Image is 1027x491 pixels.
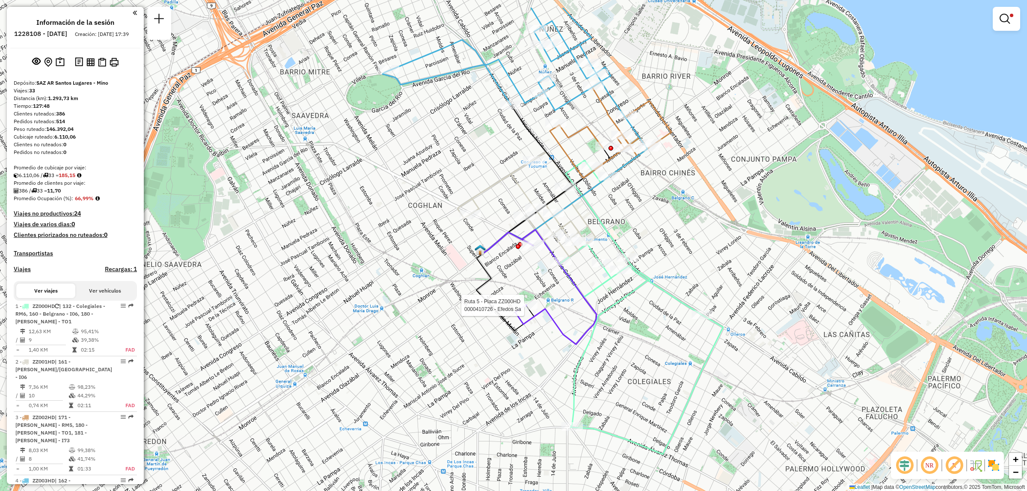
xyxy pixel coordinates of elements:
div: Tiempo: [14,102,137,110]
i: Cubicaje ruteado [14,173,19,178]
td: 1,00 KM [28,464,68,473]
td: / [15,336,20,344]
a: Zoom in [1009,453,1022,466]
div: Promedio de cubicaje por viaje: [14,164,137,172]
div: Cubicaje ruteado: [14,133,137,141]
h4: Recargas: 1 [105,266,137,273]
span: 2 - [15,358,112,380]
span: − [1013,467,1018,477]
td: 1,40 KM [28,346,72,354]
td: 7,36 KM [28,383,68,391]
div: Creación: [DATE] 17:39 [71,30,132,38]
i: Tiempo en ruta [69,466,73,471]
span: ZZ003HD [33,477,55,484]
td: 99,38% [77,446,115,455]
td: 01:33 [77,464,115,473]
span: Mostrar etiqueta [944,455,965,476]
strong: 0 [63,141,66,148]
a: Haga clic aquí para minimizar el panel [133,8,137,18]
i: Clientes [20,337,25,343]
em: Opciones [121,359,126,364]
td: 12,63 KM [28,327,72,336]
strong: 66,99% [75,195,94,201]
td: 8,03 KM [28,446,68,455]
td: 95,41% [80,327,116,336]
td: = [15,346,20,354]
strong: 514 [56,118,65,124]
em: Ruta exportada [128,414,134,420]
span: + [1013,454,1018,464]
strong: 0 [71,220,75,228]
td: 02:11 [77,401,115,410]
div: 386 / 33 = [14,187,137,195]
a: Mostrar filtros [996,10,1017,27]
td: 9 [28,336,72,344]
i: % Peso en uso [69,448,75,453]
div: Map data © contributors,© 2025 TomTom, Microsoft [847,484,1027,491]
a: Leaflet [849,484,870,490]
span: Filtro Ativo [1010,14,1013,17]
strong: 386 [56,110,65,117]
strong: 33 [29,87,35,94]
div: Viajes: [14,87,137,95]
i: % Cubicaje en uso [69,393,75,398]
a: Zoom out [1009,466,1022,479]
td: 10 [28,391,68,400]
i: Viajes [31,188,37,193]
strong: 127:48 [33,103,50,109]
h4: Viajes no productivos: [14,210,137,217]
h4: Información de la sesión [36,18,114,27]
div: Depósito: [14,79,137,87]
span: Promedio Ocupación (%): [14,195,73,201]
i: Distancia (km) [20,448,25,453]
h4: Viajes de varios dias: [14,221,137,228]
span: Ocultar NR [919,455,940,476]
strong: 0 [104,231,107,239]
span: Ocultar desplazamiento [894,455,915,476]
h6: 1228108 - [DATE] [14,30,67,38]
td: 44,29% [77,391,115,400]
strong: 146.392,04 [46,126,74,132]
em: Opciones [121,414,126,420]
h4: Transportistas [14,250,137,257]
button: Ver sesión original [30,55,42,69]
i: Vehículo ya utilizado en esta sesión [55,304,59,309]
i: Distancia (km) [20,329,25,334]
span: 3 - [15,414,88,444]
td: FAD [115,401,135,410]
strong: 1.293,73 km [48,95,78,101]
button: Sugerencias de ruteo [54,56,66,69]
span: ZZ000HD [33,303,55,309]
div: Clientes ruteados: [14,110,137,118]
div: Promedio de clientes por viaje: [14,179,137,187]
button: Ver viajes [16,284,75,298]
i: Clientes [20,456,25,461]
div: Clientes no ruteados: [14,141,137,148]
i: % Cubicaje en uso [69,456,75,461]
span: 1 - [15,303,105,325]
strong: 11,70 [47,187,61,194]
i: % Peso en uso [69,385,75,390]
i: Clientes [20,393,25,398]
em: Opciones [121,478,126,483]
div: 6.110,06 / 33 = [14,172,137,179]
span: ZZ002HD [33,414,55,420]
span: | [871,484,873,490]
img: UDC - Santos Lugares [475,244,486,255]
strong: 24 [74,210,81,217]
button: Indicadores de ruteo por viaje [85,56,96,68]
i: Meta de cubicaje/viaje: 250,00 Diferencia: -64,85 [77,173,81,178]
img: Flujo de la calle [969,458,982,472]
td: 39,38% [80,336,116,344]
i: % Cubicaje en uso [72,337,79,343]
a: Viajes [14,266,31,273]
a: Nueva sesión y búsqueda [151,10,168,30]
td: = [15,401,20,410]
td: 98,23% [77,383,115,391]
div: Peso ruteado: [14,125,137,133]
em: Opciones [121,303,126,308]
span: | 132 - Colegiales - RM6, 160 - Belgrano - I06, 180 - [PERSON_NAME] - TO1 [15,303,105,325]
i: Tiempo en ruta [72,347,77,352]
td: / [15,391,20,400]
button: Imprimir viajes [108,56,120,68]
